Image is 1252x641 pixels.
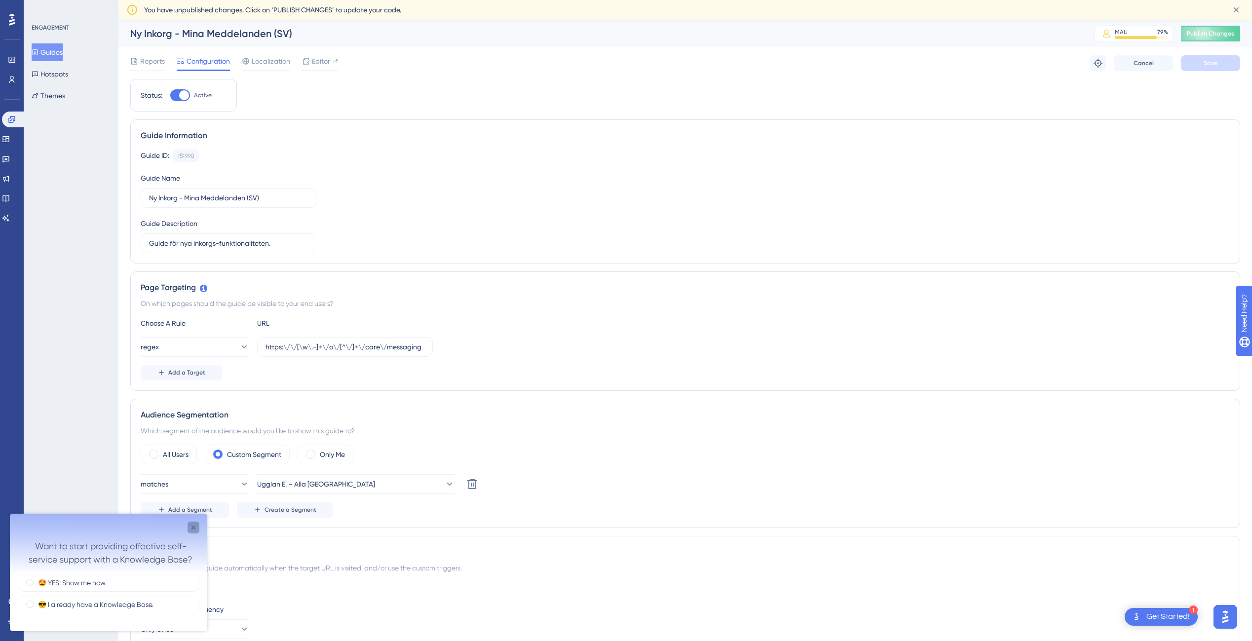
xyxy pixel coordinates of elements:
div: Which segment of the audience would you like to show this guide to? [141,425,1230,437]
button: Themes [32,87,65,105]
div: MAU [1115,28,1128,36]
span: Add a Segment [168,506,212,514]
div: Audience Segmentation [141,409,1230,421]
span: Active [194,91,212,99]
button: matches [141,474,249,494]
span: Localization [252,55,290,67]
div: Ny Inkorg - Mina Meddelanden (SV) [130,27,1069,40]
button: regex [141,337,249,357]
span: Publish Changes [1187,30,1234,38]
iframe: UserGuiding Survey [10,514,207,631]
div: You can trigger your guide automatically when the target URL is visited, and/or use the custom tr... [141,562,1230,574]
iframe: UserGuiding AI Assistant Launcher [1211,602,1240,632]
div: Get Started! [1146,611,1190,622]
input: Type your Guide’s Name here [149,192,308,203]
div: Guide Name [141,172,180,184]
span: Configuration [187,55,230,67]
div: 151990 [178,152,194,160]
span: Add a Target [168,369,205,377]
span: Save [1204,59,1217,67]
span: regex [141,341,159,353]
span: Editor [312,55,330,67]
span: Need Help? [23,2,62,14]
div: Page Targeting [141,282,1230,294]
button: Publish Changes [1181,26,1240,41]
button: Create a Segment [237,502,333,518]
div: On which pages should the guide be visible to your end users? [141,298,1230,309]
span: matches [141,478,168,490]
div: Status: [141,89,162,101]
span: Cancel [1134,59,1154,67]
div: Guide Information [141,130,1230,142]
div: URL [257,317,366,329]
div: Guide Description [141,218,197,229]
div: ENGAGEMENT [32,24,69,32]
button: Save [1181,55,1240,71]
input: Type your Guide’s Description here [149,238,308,249]
button: Add a Target [141,365,222,380]
span: You have unpublished changes. Click on ‘PUBLISH CHANGES’ to update your code. [144,4,401,16]
div: Trigger [141,546,1230,558]
span: Reports [140,55,165,67]
div: 79 % [1157,28,1168,36]
button: Cancel [1114,55,1173,71]
img: launcher-image-alternative-text [1131,611,1142,623]
div: 1 [1189,605,1198,614]
button: Hotspots [32,65,68,83]
input: yourwebsite.com/path [266,341,424,352]
div: Set the Appear Frequency [141,603,1230,615]
label: All Users [163,449,189,460]
div: Guide ID: [141,150,169,162]
button: Guides [32,43,63,61]
div: Open Get Started! checklist, remaining modules: 1 [1125,608,1198,626]
span: Create a Segment [265,506,316,514]
label: Custom Segment [227,449,281,460]
label: Only Me [320,449,345,460]
button: Ugglan E. – Alla [GEOGRAPHIC_DATA] [257,474,455,494]
div: Choose A Rule [141,317,249,329]
button: Add a Segment [141,502,229,518]
span: Ugglan E. – Alla [GEOGRAPHIC_DATA] [257,478,375,490]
